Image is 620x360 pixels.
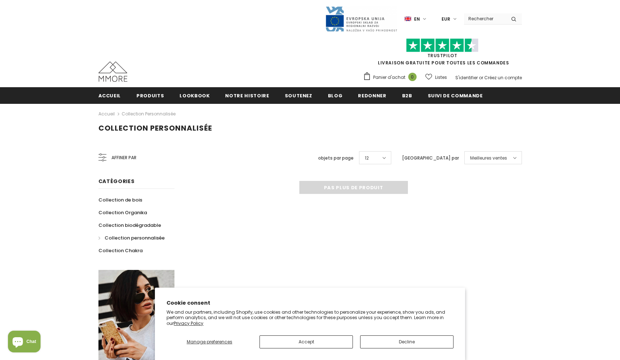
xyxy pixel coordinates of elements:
a: Collection biodégradable [98,219,161,232]
a: Privacy Policy [174,320,203,326]
input: Search Site [464,13,506,24]
span: EUR [442,16,450,23]
button: Decline [360,335,454,348]
a: Accueil [98,87,121,103]
span: Panier d'achat [373,74,405,81]
a: soutenez [285,87,312,103]
img: i-lang-1.png [405,16,411,22]
img: Cas MMORE [98,62,127,82]
span: Meilleures ventes [470,154,507,162]
span: 12 [365,154,369,162]
span: 0 [408,73,417,81]
span: B2B [402,92,412,99]
a: Collection Chakra [98,244,143,257]
a: B2B [402,87,412,103]
img: Javni Razpis [325,6,397,32]
a: Suivi de commande [428,87,483,103]
span: soutenez [285,92,312,99]
img: Faites confiance aux étoiles pilotes [406,38,478,52]
span: Produits [136,92,164,99]
inbox-online-store-chat: Shopify online store chat [6,331,43,354]
a: Redonner [358,87,386,103]
span: Accueil [98,92,121,99]
p: We and our partners, including Shopify, use cookies and other technologies to personalize your ex... [166,309,454,326]
span: Redonner [358,92,386,99]
a: Créez un compte [484,75,522,81]
button: Accept [260,335,353,348]
span: Listes [435,74,447,81]
a: Panier d'achat 0 [363,72,420,83]
span: en [414,16,420,23]
a: Accueil [98,110,115,118]
a: Javni Razpis [325,16,397,22]
h2: Cookie consent [166,299,454,307]
span: Collection personnalisée [98,123,212,133]
span: Collection de bois [98,196,142,203]
span: LIVRAISON GRATUITE POUR TOUTES LES COMMANDES [363,42,522,66]
a: Listes [425,71,447,84]
span: Collection biodégradable [98,222,161,229]
span: Collection personnalisée [105,234,165,241]
span: Notre histoire [225,92,269,99]
button: Manage preferences [166,335,252,348]
span: Lookbook [180,92,210,99]
span: Collection Organika [98,209,147,216]
span: Collection Chakra [98,247,143,254]
label: [GEOGRAPHIC_DATA] par [402,154,459,162]
label: objets par page [318,154,354,162]
a: Collection personnalisée [122,111,176,117]
a: Notre histoire [225,87,269,103]
a: Blog [328,87,343,103]
a: Collection de bois [98,194,142,206]
a: Collection personnalisée [98,232,165,244]
span: Suivi de commande [428,92,483,99]
span: Catégories [98,178,135,185]
span: Manage preferences [187,339,232,345]
a: Lookbook [180,87,210,103]
a: Collection Organika [98,206,147,219]
span: Affiner par [111,154,136,162]
a: S'identifier [455,75,478,81]
a: TrustPilot [427,52,457,59]
a: Produits [136,87,164,103]
span: Blog [328,92,343,99]
span: or [479,75,483,81]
